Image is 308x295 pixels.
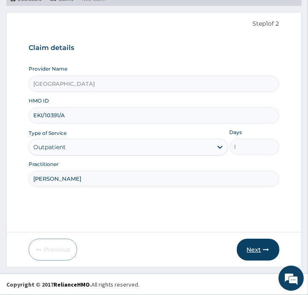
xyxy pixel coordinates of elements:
[6,281,91,288] strong: Copyright © 2017 .
[29,171,279,187] input: Enter Name
[29,19,279,29] p: Step 1 of 2
[16,42,34,63] img: d_794563401_company_1708531726252_794563401
[230,129,242,136] label: Days
[4,202,161,231] textarea: Type your message and hit 'Enter'
[49,92,116,177] span: We're online!
[237,239,279,261] button: Next
[29,43,279,53] h3: Claim details
[29,97,49,104] label: HMO ID
[138,4,158,24] div: Minimize live chat window
[29,129,67,137] label: Type of Service
[29,107,279,124] input: Enter HMO ID
[33,143,66,151] div: Outpatient
[44,47,142,58] div: Chat with us now
[54,281,90,288] a: RelianceHMO
[29,239,77,261] button: Previous
[29,161,59,168] label: Practitioner
[29,65,67,72] label: Provider Name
